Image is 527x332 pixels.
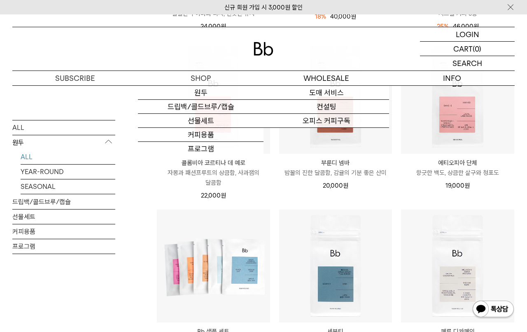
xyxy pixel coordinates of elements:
[279,168,392,178] p: 밤꿀의 진한 달콤함, 감귤의 기분 좋은 산미
[464,182,470,189] span: 원
[12,239,115,253] a: 프로그램
[138,128,263,142] a: 커피용품
[453,42,473,56] p: CART
[279,210,392,323] img: 세븐티
[21,149,115,164] a: ALL
[254,42,273,56] img: 로고
[138,100,263,114] a: 드립백/콜드브루/캡슐
[221,192,226,199] span: 원
[12,135,115,150] p: 원두
[263,71,389,85] p: WHOLESALE
[263,100,389,114] a: 컨설팅
[323,182,348,189] span: 20,000
[224,4,303,11] a: 신규 회원 가입 시 3,000원 할인
[456,27,479,41] p: LOGIN
[12,120,115,134] a: ALL
[263,114,389,128] a: 오피스 커피구독
[420,27,515,42] a: LOGIN
[343,182,348,189] span: 원
[157,158,270,168] p: 콜롬비아 코르티나 데 예로
[401,40,514,154] img: 에티오피아 단체
[472,300,515,320] img: 카카오톡 채널 1:1 채팅 버튼
[201,192,226,199] span: 22,000
[138,114,263,128] a: 선물세트
[473,42,481,56] p: (0)
[279,158,392,178] a: 부룬디 넴바 밤꿀의 진한 달콤함, 감귤의 기분 좋은 산미
[445,182,470,189] span: 19,000
[12,71,138,85] a: SUBSCRIBE
[12,209,115,224] a: 선물세트
[420,42,515,56] a: CART (0)
[12,224,115,238] a: 커피용품
[138,142,263,156] a: 프로그램
[138,71,263,85] a: SHOP
[452,56,482,71] p: SEARCH
[389,71,515,85] p: INFO
[401,210,514,323] img: 페루 디카페인
[12,194,115,209] a: 드립백/콜드브루/캡슐
[157,158,270,188] a: 콜롬비아 코르티나 데 예로 자몽과 패션프루트의 상큼함, 사과잼의 달콤함
[21,164,115,179] a: YEAR-ROUND
[138,86,263,100] a: 원두
[279,158,392,168] p: 부룬디 넴바
[401,168,514,178] p: 향긋한 백도, 상큼한 살구와 청포도
[21,179,115,193] a: SEASONAL
[401,158,514,168] p: 에티오피아 단체
[401,158,514,178] a: 에티오피아 단체 향긋한 백도, 상큼한 살구와 청포도
[263,86,389,100] a: 도매 서비스
[157,168,270,188] p: 자몽과 패션프루트의 상큼함, 사과잼의 달콤함
[157,210,270,323] img: Bb 샘플 세트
